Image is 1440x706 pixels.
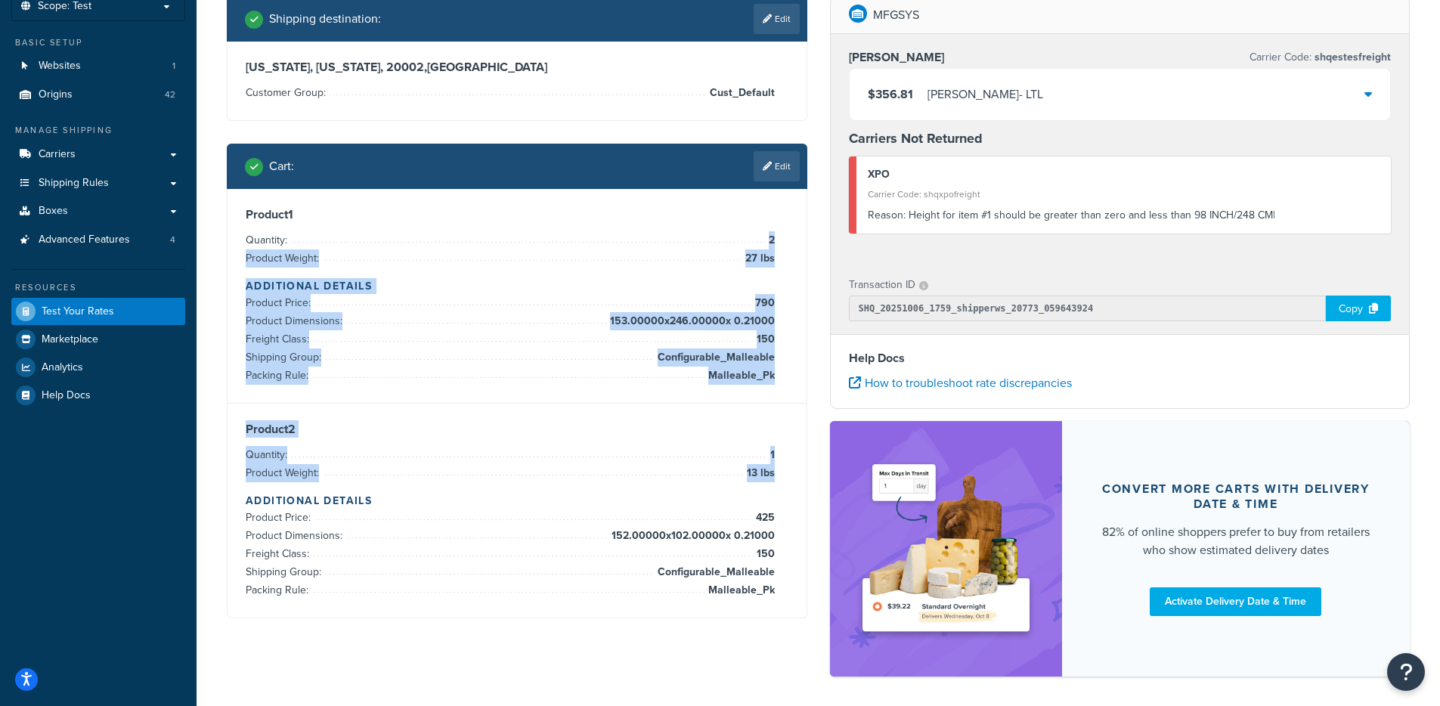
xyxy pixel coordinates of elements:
[246,349,325,365] span: Shipping Group:
[11,197,185,225] a: Boxes
[849,129,983,148] strong: Carriers Not Returned
[39,148,76,161] span: Carriers
[849,50,944,65] h3: [PERSON_NAME]
[1150,587,1321,616] a: Activate Delivery Date & Time
[753,545,775,563] span: 150
[246,295,314,311] span: Product Price:
[743,464,775,482] span: 13 lbs
[853,444,1039,654] img: feature-image-ddt-36eae7f7280da8017bfb280eaccd9c446f90b1fe08728e4019434db127062ab4.png
[246,509,314,525] span: Product Price:
[172,60,175,73] span: 1
[170,234,175,246] span: 4
[654,563,775,581] span: Configurable_Malleable
[42,389,91,402] span: Help Docs
[1387,653,1425,691] button: Open Resource Center
[742,249,775,268] span: 27 lbs
[11,52,185,80] a: Websites1
[246,250,323,266] span: Product Weight:
[11,298,185,325] a: Test Your Rates
[752,509,775,527] span: 425
[1098,523,1374,559] div: 82% of online shoppers prefer to buy from retailers who show estimated delivery dates
[849,374,1072,392] a: How to troubleshoot rate discrepancies
[705,367,775,385] span: Malleable_Pk
[11,382,185,409] a: Help Docs
[868,207,906,223] span: Reason:
[42,361,83,374] span: Analytics
[11,326,185,353] a: Marketplace
[927,84,1043,105] div: [PERSON_NAME] - LTL
[868,85,913,103] span: $356.81
[753,330,775,348] span: 150
[1311,49,1391,65] span: shqestesfreight
[246,465,323,481] span: Product Weight:
[246,331,313,347] span: Freight Class:
[39,177,109,190] span: Shipping Rules
[11,141,185,169] a: Carriers
[39,60,81,73] span: Websites
[1326,296,1391,321] div: Copy
[606,312,775,330] span: 153.00000 x 246.00000 x 0.21000
[246,313,346,329] span: Product Dimensions:
[246,582,312,598] span: Packing Rule:
[246,422,788,437] h3: Product 2
[11,226,185,254] a: Advanced Features4
[754,151,800,181] a: Edit
[11,281,185,294] div: Resources
[751,294,775,312] span: 790
[654,348,775,367] span: Configurable_Malleable
[246,60,788,75] h3: [US_STATE], [US_STATE], 20002 , [GEOGRAPHIC_DATA]
[246,447,291,463] span: Quantity:
[11,81,185,109] li: Origins
[754,4,800,34] a: Edit
[868,164,1380,185] div: XPO
[1250,47,1391,68] p: Carrier Code:
[11,52,185,80] li: Websites
[873,5,919,26] p: MFGSYS
[246,85,330,101] span: Customer Group:
[1098,482,1374,512] div: Convert more carts with delivery date & time
[706,84,775,102] span: Cust_Default
[39,88,73,101] span: Origins
[849,274,915,296] p: Transaction ID
[868,205,1380,226] div: Height for item #1 should be greater than zero and less than 98 INCH/248 CM|
[246,232,291,248] span: Quantity:
[39,234,130,246] span: Advanced Features
[246,207,788,222] h3: Product 1
[246,564,325,580] span: Shipping Group:
[246,493,788,509] h4: Additional Details
[42,305,114,318] span: Test Your Rates
[269,12,381,26] h2: Shipping destination :
[11,124,185,137] div: Manage Shipping
[849,349,1392,367] h4: Help Docs
[39,205,68,218] span: Boxes
[42,333,98,346] span: Marketplace
[11,226,185,254] li: Advanced Features
[765,231,775,249] span: 2
[11,169,185,197] a: Shipping Rules
[766,446,775,464] span: 1
[269,159,294,173] h2: Cart :
[246,528,346,543] span: Product Dimensions:
[868,184,1380,205] div: Carrier Code: shqxpofreight
[246,278,788,294] h4: Additional Details
[705,581,775,599] span: Malleable_Pk
[11,36,185,49] div: Basic Setup
[608,527,775,545] span: 152.00000 x 102.00000 x 0.21000
[11,81,185,109] a: Origins42
[11,354,185,381] a: Analytics
[165,88,175,101] span: 42
[246,546,313,562] span: Freight Class:
[246,367,312,383] span: Packing Rule:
